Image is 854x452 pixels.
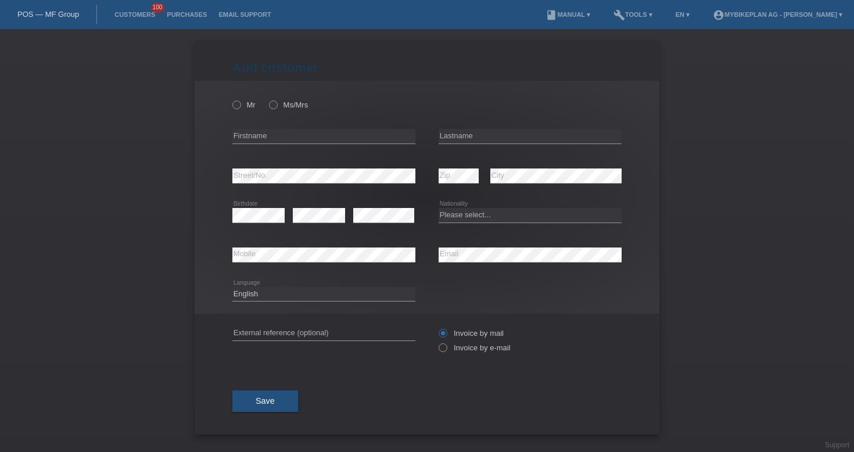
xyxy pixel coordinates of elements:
[232,60,622,75] h1: Add customer
[439,329,446,343] input: Invoice by mail
[109,11,161,18] a: Customers
[439,343,511,352] label: Invoice by e-mail
[269,101,308,109] label: Ms/Mrs
[439,329,504,338] label: Invoice by mail
[232,101,256,109] label: Mr
[161,11,213,18] a: Purchases
[232,390,298,412] button: Save
[825,441,849,449] a: Support
[713,9,724,21] i: account_circle
[670,11,695,18] a: EN ▾
[213,11,277,18] a: Email Support
[439,343,446,358] input: Invoice by e-mail
[269,101,277,108] input: Ms/Mrs
[707,11,848,18] a: account_circleMybikeplan AG - [PERSON_NAME] ▾
[17,10,79,19] a: POS — MF Group
[232,101,240,108] input: Mr
[151,3,165,13] span: 100
[546,9,557,21] i: book
[613,9,625,21] i: build
[256,396,275,406] span: Save
[540,11,596,18] a: bookManual ▾
[608,11,658,18] a: buildTools ▾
